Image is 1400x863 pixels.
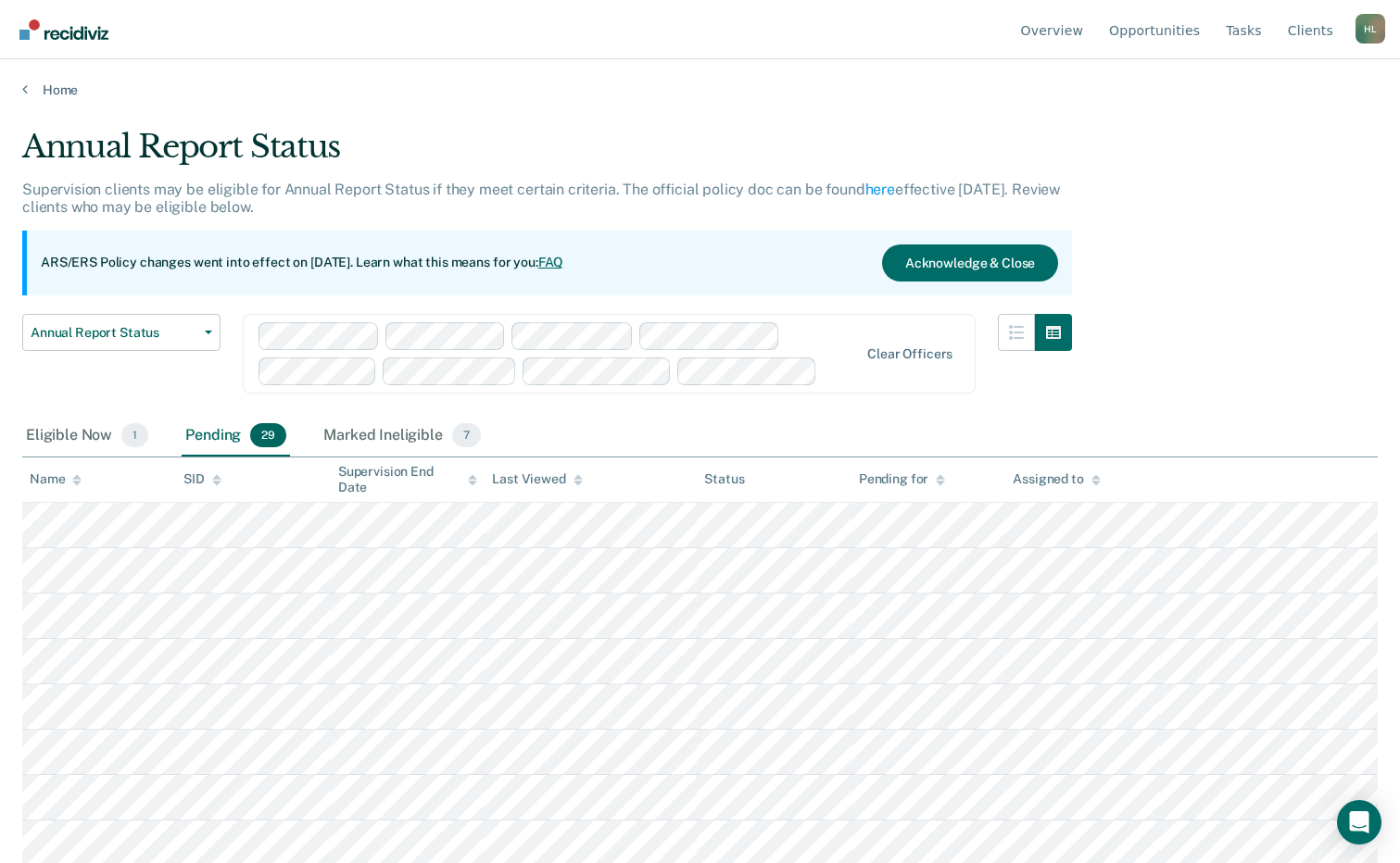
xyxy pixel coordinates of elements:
div: H L [1356,14,1385,44]
p: Supervision clients may be eligible for Annual Report Status if they meet certain criteria. The o... [22,181,1060,216]
p: ARS/ERS Policy changes went into effect on [DATE]. Learn what this means for you: [41,254,563,272]
div: Annual Report Status [22,128,1072,181]
div: SID [183,471,221,487]
div: Eligible Now1 [22,416,152,457]
span: 29 [250,423,286,447]
div: Last Viewed [492,471,582,487]
div: Pending29 [182,416,290,457]
span: 1 [121,423,148,447]
button: Acknowledge & Close [882,244,1058,281]
div: Name [30,471,82,487]
div: Pending for [859,471,945,487]
div: Assigned to [1013,471,1100,487]
button: Annual Report Status [22,314,221,351]
div: Clear officers [867,346,952,362]
img: Recidiviz [19,19,108,40]
div: Marked Ineligible7 [320,416,485,457]
span: 7 [452,423,481,447]
span: Annual Report Status [31,325,197,341]
div: Supervision End Date [338,464,477,495]
div: Status [704,471,744,487]
div: Open Intercom Messenger [1337,800,1381,844]
a: FAQ [538,255,564,269]
a: Home [22,81,1378,98]
button: Profile dropdown button [1356,14,1385,44]
a: here [865,181,895,198]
